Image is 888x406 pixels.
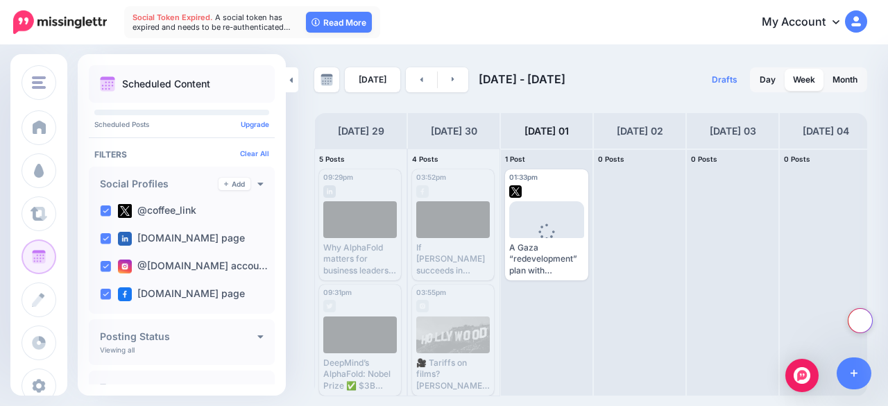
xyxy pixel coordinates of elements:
a: Read More [306,12,372,33]
img: calendar-grey-darker.png [321,74,333,86]
label: [DOMAIN_NAME] page [118,287,245,301]
div: A Gaza “redevelopment” plan with [PERSON_NAME] name on it, [PERSON_NAME] return, and Western over... [509,242,584,276]
p: Viewing all [100,346,135,354]
div: 🎥 Tariffs on films? [PERSON_NAME] 100% foreign movie levy could be his boldest overstep — and Hol... [416,357,490,391]
span: 0 Posts [598,155,624,163]
label: @coffee_link [118,204,196,218]
a: Drafts [703,67,746,92]
img: facebook-square.png [118,287,132,301]
div: Loading [528,223,566,260]
h4: Tags [100,383,257,393]
a: Month [824,69,866,91]
span: 03:52pm [416,173,446,181]
span: 0 Posts [691,155,717,163]
h4: Posting Status [100,332,257,341]
a: My Account [748,6,867,40]
span: A social token has expired and needs to be re-authenticated… [133,12,291,32]
a: Upgrade [241,120,269,128]
img: facebook-grey-square.png [416,185,429,198]
span: 4 Posts [412,155,438,163]
img: linkedin-grey-square.png [323,185,336,198]
span: Drafts [712,76,737,84]
img: Missinglettr [13,10,107,34]
h4: Social Profiles [100,179,219,189]
span: 01:33pm [509,173,538,181]
span: 1 Post [505,155,525,163]
h4: [DATE] 03 [710,123,756,139]
img: twitter-square.png [509,185,522,198]
div: Why AlphaFold matters for business leaders: It shows how democratization + scarcity economics can... [323,242,397,276]
div: DeepMind’s AlphaFold: Nobel Prize ✅ $3B pharma deals ✅ 214M free structures ✅ Genius model ✅ Read... [323,357,397,391]
h4: [DATE] 04 [803,123,849,139]
img: instagram-square.png [118,260,132,273]
h4: [DATE] 02 [617,123,663,139]
label: @[DOMAIN_NAME] accou… [118,260,268,273]
img: menu.png [32,76,46,89]
span: 09:31pm [323,288,352,296]
a: [DATE] [345,67,400,92]
span: 5 Posts [319,155,345,163]
img: linkedin-square.png [118,232,132,246]
p: Scheduled Posts [94,121,269,128]
span: 0 Posts [784,155,810,163]
a: Week [785,69,823,91]
img: instagram-grey-square.png [416,300,429,312]
img: calendar.png [100,76,115,92]
h4: [DATE] 29 [338,123,384,139]
label: [DOMAIN_NAME] page [118,232,245,246]
img: twitter-grey-square.png [323,300,336,312]
span: 03:55pm [416,288,446,296]
a: Add [219,178,250,190]
p: Scheduled Content [122,79,210,89]
a: Clear All [240,149,269,158]
a: Day [751,69,784,91]
span: Social Token Expired. [133,12,213,22]
h4: [DATE] 01 [524,123,569,139]
img: twitter-square.png [118,204,132,218]
div: If [PERSON_NAME] succeeds in slapping a 100% tariff on foreign films, Hollywood could be the real... [416,242,490,276]
div: Open Intercom Messenger [785,359,819,392]
h4: [DATE] 30 [431,123,477,139]
span: 09:29pm [323,173,353,181]
h4: Filters [94,149,269,160]
span: [DATE] - [DATE] [479,72,565,86]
